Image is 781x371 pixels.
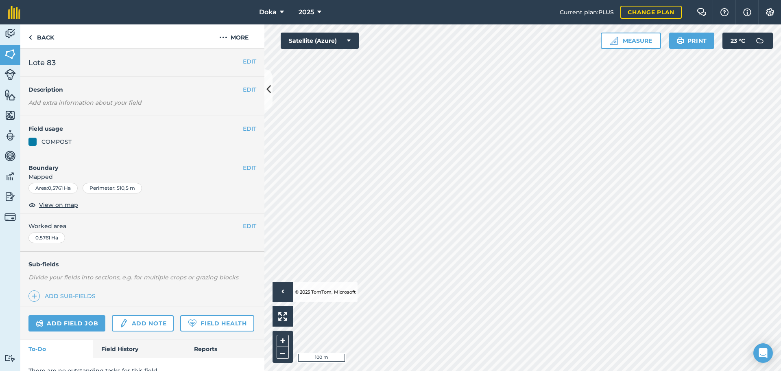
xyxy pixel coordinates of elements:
a: Add sub-fields [28,290,99,302]
img: svg+xml;base64,PD94bWwgdmVyc2lvbj0iMS4wIiBlbmNvZGluZz0idXRmLTgiPz4KPCEtLSBHZW5lcmF0b3I6IEFkb2JlIE... [4,191,16,203]
div: Area : 0,5761 Ha [28,183,78,193]
span: Lote 83 [28,57,56,68]
img: svg+xml;base64,PHN2ZyB4bWxucz0iaHR0cDovL3d3dy53My5vcmcvMjAwMC9zdmciIHdpZHRoPSI1NiIgaGVpZ2h0PSI2MC... [4,89,16,101]
button: 23 °C [722,33,773,49]
img: svg+xml;base64,PD94bWwgdmVyc2lvbj0iMS4wIiBlbmNvZGluZz0idXRmLTgiPz4KPCEtLSBHZW5lcmF0b3I6IEFkb2JlIE... [119,318,128,328]
a: Back [20,24,62,48]
div: 0,5761 Ha [28,233,65,243]
img: svg+xml;base64,PD94bWwgdmVyc2lvbj0iMS4wIiBlbmNvZGluZz0idXRmLTgiPz4KPCEtLSBHZW5lcmF0b3I6IEFkb2JlIE... [4,354,16,362]
span: 2025 [299,7,314,17]
button: Measure [601,33,661,49]
button: › [273,282,293,302]
button: EDIT [243,85,256,94]
button: EDIT [243,124,256,133]
img: svg+xml;base64,PD94bWwgdmVyc2lvbj0iMS4wIiBlbmNvZGluZz0idXRmLTgiPz4KPCEtLSBHZW5lcmF0b3I6IEFkb2JlIE... [4,211,16,223]
em: Divide your fields into sections, e.g. for multiple crops or grazing blocks [28,274,238,281]
img: svg+xml;base64,PD94bWwgdmVyc2lvbj0iMS4wIiBlbmNvZGluZz0idXRmLTgiPz4KPCEtLSBHZW5lcmF0b3I6IEFkb2JlIE... [752,33,768,49]
span: Worked area [28,222,256,231]
img: Ruler icon [610,37,618,45]
img: svg+xml;base64,PHN2ZyB4bWxucz0iaHR0cDovL3d3dy53My5vcmcvMjAwMC9zdmciIHdpZHRoPSIxOCIgaGVpZ2h0PSIyNC... [28,200,36,210]
a: Field Health [180,315,254,331]
img: svg+xml;base64,PHN2ZyB4bWxucz0iaHR0cDovL3d3dy53My5vcmcvMjAwMC9zdmciIHdpZHRoPSI5IiBoZWlnaHQ9IjI0Ii... [28,33,32,42]
span: Doka [259,7,277,17]
img: fieldmargin Logo [8,6,20,19]
img: svg+xml;base64,PD94bWwgdmVyc2lvbj0iMS4wIiBlbmNvZGluZz0idXRmLTgiPz4KPCEtLSBHZW5lcmF0b3I6IEFkb2JlIE... [4,28,16,40]
a: Add field job [28,315,105,331]
img: svg+xml;base64,PHN2ZyB4bWxucz0iaHR0cDovL3d3dy53My5vcmcvMjAwMC9zdmciIHdpZHRoPSIxNCIgaGVpZ2h0PSIyNC... [31,291,37,301]
div: Perimeter : 510,5 m [83,183,142,193]
span: Mapped [20,172,264,181]
li: © 2025 TomTom, Microsoft [293,282,356,302]
span: View on map [39,200,78,209]
img: Two speech bubbles overlapping with the left bubble in the forefront [697,8,707,16]
img: svg+xml;base64,PHN2ZyB4bWxucz0iaHR0cDovL3d3dy53My5vcmcvMjAwMC9zdmciIHdpZHRoPSIyMCIgaGVpZ2h0PSIyNC... [219,33,227,42]
div: Open Intercom Messenger [753,343,773,363]
a: Field History [93,340,185,358]
button: EDIT [243,57,256,66]
a: Change plan [620,6,682,19]
a: To-Do [20,340,93,358]
img: svg+xml;base64,PD94bWwgdmVyc2lvbj0iMS4wIiBlbmNvZGluZz0idXRmLTgiPz4KPCEtLSBHZW5lcmF0b3I6IEFkb2JlIE... [4,130,16,142]
img: svg+xml;base64,PD94bWwgdmVyc2lvbj0iMS4wIiBlbmNvZGluZz0idXRmLTgiPz4KPCEtLSBHZW5lcmF0b3I6IEFkb2JlIE... [36,318,44,328]
h4: Field usage [28,124,243,133]
span: 23 ° C [731,33,745,49]
img: svg+xml;base64,PHN2ZyB4bWxucz0iaHR0cDovL3d3dy53My5vcmcvMjAwMC9zdmciIHdpZHRoPSI1NiIgaGVpZ2h0PSI2MC... [4,109,16,121]
button: EDIT [243,163,256,172]
img: svg+xml;base64,PD94bWwgdmVyc2lvbj0iMS4wIiBlbmNvZGluZz0idXRmLTgiPz4KPCEtLSBHZW5lcmF0b3I6IEFkb2JlIE... [4,150,16,162]
img: svg+xml;base64,PD94bWwgdmVyc2lvbj0iMS4wIiBlbmNvZGluZz0idXRmLTgiPz4KPCEtLSBHZW5lcmF0b3I6IEFkb2JlIE... [4,170,16,182]
a: Add note [112,315,174,331]
img: svg+xml;base64,PHN2ZyB4bWxucz0iaHR0cDovL3d3dy53My5vcmcvMjAwMC9zdmciIHdpZHRoPSIxNyIgaGVpZ2h0PSIxNy... [743,7,751,17]
a: Reports [186,340,264,358]
h4: Sub-fields [20,260,264,269]
h4: Description [28,85,256,94]
img: svg+xml;base64,PHN2ZyB4bWxucz0iaHR0cDovL3d3dy53My5vcmcvMjAwMC9zdmciIHdpZHRoPSI1NiIgaGVpZ2h0PSI2MC... [4,48,16,60]
img: Four arrows, one pointing top left, one top right, one bottom right and the last bottom left [278,312,287,321]
button: Satellite (Azure) [281,33,359,49]
em: Add extra information about your field [28,99,142,106]
span: › [281,287,284,297]
button: EDIT [243,222,256,231]
button: + [277,335,289,347]
h4: Boundary [20,155,243,172]
button: More [203,24,264,48]
img: A question mark icon [720,8,729,16]
button: – [277,347,289,359]
button: Print [669,33,715,49]
img: svg+xml;base64,PHN2ZyB4bWxucz0iaHR0cDovL3d3dy53My5vcmcvMjAwMC9zdmciIHdpZHRoPSIxOSIgaGVpZ2h0PSIyNC... [676,36,684,46]
span: Current plan : PLUS [560,8,614,17]
img: A cog icon [765,8,775,16]
img: svg+xml;base64,PD94bWwgdmVyc2lvbj0iMS4wIiBlbmNvZGluZz0idXRmLTgiPz4KPCEtLSBHZW5lcmF0b3I6IEFkb2JlIE... [4,69,16,80]
div: COMPOST [41,137,72,146]
button: View on map [28,200,78,210]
